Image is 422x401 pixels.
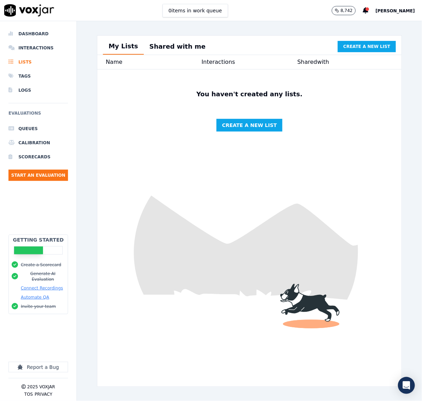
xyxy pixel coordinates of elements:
[21,304,56,309] button: Invite your team
[8,27,68,41] a: Dashboard
[332,6,363,15] button: 8,742
[194,89,305,99] p: You haven't created any lists.
[375,6,422,15] button: [PERSON_NAME]
[222,122,277,129] span: Create a new list
[24,391,33,397] button: TOS
[97,69,402,387] img: fun dog
[375,8,415,13] span: [PERSON_NAME]
[163,4,228,17] button: 0items in work queue
[21,271,65,282] button: Generate AI Evaluation
[8,109,68,122] h6: Evaluations
[21,294,49,300] button: Automate QA
[21,262,61,268] button: Create a Scorecard
[298,58,393,66] div: Shared with
[103,38,144,55] button: My Lists
[8,150,68,164] a: Scorecards
[8,136,68,150] a: Calibration
[8,41,68,55] a: Interactions
[8,69,68,83] a: Tags
[343,44,390,49] span: Create a new list
[4,4,54,17] img: voxjar logo
[21,285,63,291] button: Connect Recordings
[8,170,68,181] button: Start an Evaluation
[341,8,353,13] p: 8,742
[35,391,52,397] button: Privacy
[202,58,298,66] div: Interactions
[8,122,68,136] a: Queues
[8,55,68,69] a: Lists
[332,6,356,15] button: 8,742
[398,377,415,394] div: Open Intercom Messenger
[106,58,202,66] div: Name
[8,83,68,97] a: Logs
[8,362,68,372] button: Report a Bug
[144,39,212,54] button: Shared with me
[338,41,396,52] button: Create a new list
[27,384,55,390] p: 2025 Voxjar
[216,119,282,132] button: Create a new list
[13,236,64,243] h2: Getting Started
